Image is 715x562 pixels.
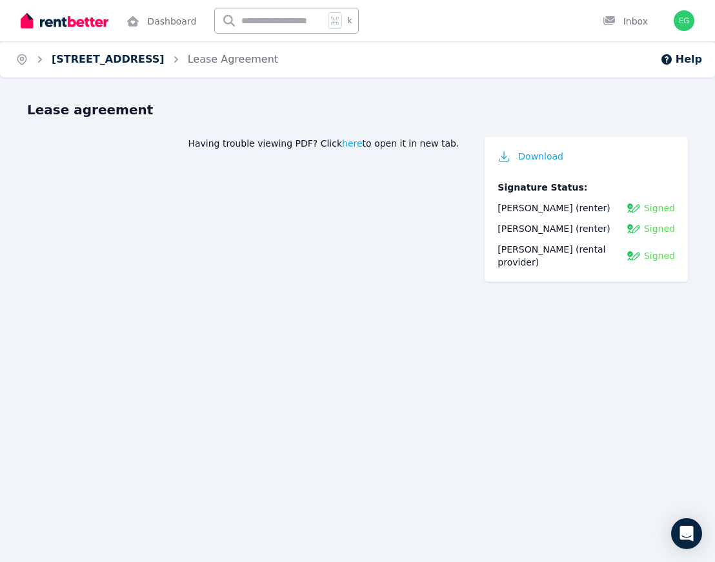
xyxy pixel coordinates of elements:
[674,10,694,31] img: Erin Galbraith
[644,202,675,214] span: Signed
[347,16,352,26] span: k
[188,53,278,65] a: Lease Agreement
[498,224,572,234] span: [PERSON_NAME]
[603,15,648,28] div: Inbox
[498,243,619,269] div: (rental provider)
[627,202,640,214] img: Signed Lease
[52,53,165,65] a: [STREET_ADDRESS]
[342,137,363,150] span: here
[660,52,702,67] button: Help
[498,202,610,214] div: (renter)
[498,203,572,213] span: [PERSON_NAME]
[644,249,675,262] span: Signed
[644,222,675,235] span: Signed
[498,181,675,194] p: Signature Status:
[498,222,610,235] div: (renter)
[627,249,640,262] img: Signed Lease
[27,101,688,119] h1: Lease agreement
[498,244,572,255] span: [PERSON_NAME]
[21,11,108,30] img: RentBetter
[627,222,640,235] img: Signed Lease
[518,150,563,163] span: Download
[671,518,702,549] div: Open Intercom Messenger
[27,137,459,150] div: Having trouble viewing PDF? Click to open it in new tab.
